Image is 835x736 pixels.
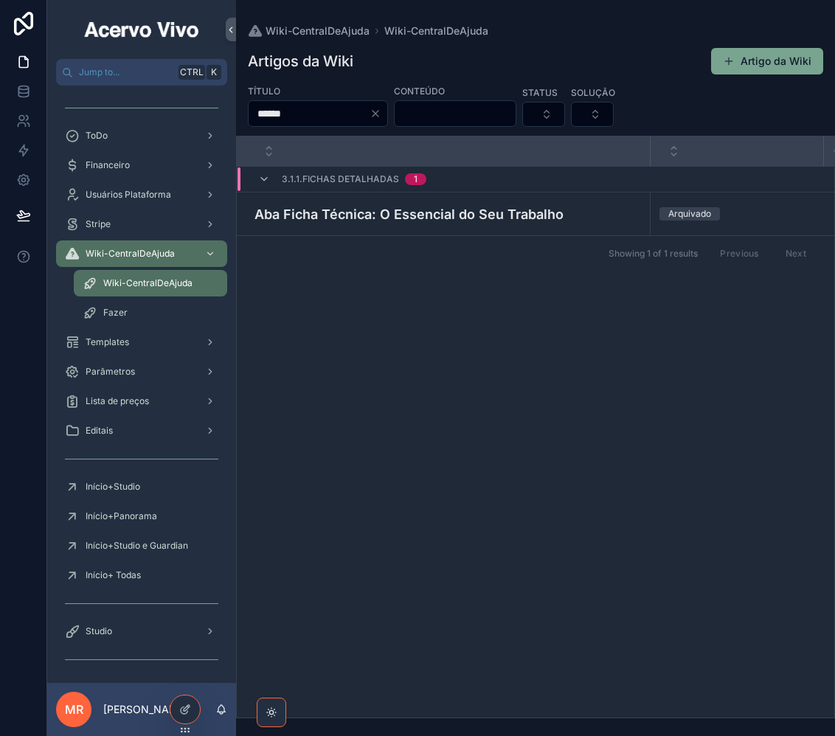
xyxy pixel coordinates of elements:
[86,481,140,493] span: Início+Studio
[248,84,280,97] label: Título
[609,248,698,260] span: Showing 1 of 1 results
[86,159,130,171] span: Financeiro
[522,86,558,99] label: Status
[522,102,565,127] button: Select Button
[208,66,220,78] span: K
[179,65,205,80] span: Ctrl
[384,24,488,38] a: Wiki-CentralDeAjuda
[86,625,112,637] span: Studio
[103,307,128,319] span: Fazer
[74,299,227,326] a: Fazer
[266,24,370,38] span: Wiki-CentralDeAjuda
[56,503,227,530] a: Início+Panorama
[56,59,227,86] button: Jump to...CtrlK
[394,84,445,97] label: Conteúdo
[571,102,614,127] button: Select Button
[86,366,135,378] span: Parâmetros
[56,181,227,208] a: Usuários Plataforma
[86,425,113,437] span: Editais
[56,562,227,589] a: Início+ Todas
[254,204,641,224] a: Aba Ficha Técnica: O Essencial do Seu Trabalho
[86,248,175,260] span: Wiki-CentralDeAjuda
[103,277,193,289] span: Wiki-CentralDeAjuda
[56,122,227,149] a: ToDo
[86,395,149,407] span: Lista de preços
[248,51,353,72] h1: Artigos da Wiki
[65,701,83,718] span: MR
[56,211,227,237] a: Stripe
[282,173,399,185] span: 3.1.1.Fichas detalhadas
[711,48,823,74] button: Artigo da Wiki
[86,569,141,581] span: Início+ Todas
[659,207,815,221] a: Arquivado
[248,24,370,38] a: Wiki-CentralDeAjuda
[82,18,201,41] img: App logo
[56,532,227,559] a: Início+Studio e Guardian
[86,218,111,230] span: Stripe
[56,473,227,500] a: Início+Studio
[74,270,227,296] a: Wiki-CentralDeAjuda
[56,417,227,444] a: Editais
[86,189,171,201] span: Usuários Plataforma
[103,702,188,717] p: [PERSON_NAME]
[56,152,227,178] a: Financeiro
[56,388,227,414] a: Lista de preços
[56,618,227,645] a: Studio
[668,207,711,221] div: Arquivado
[370,108,387,119] button: Clear
[571,86,615,99] label: Solução
[86,540,188,552] span: Início+Studio e Guardian
[414,173,417,185] div: 1
[56,358,227,385] a: Parâmetros
[47,86,236,683] div: scrollable content
[56,329,227,355] a: Templates
[79,66,173,78] span: Jump to...
[86,336,129,348] span: Templates
[56,240,227,267] a: Wiki-CentralDeAjuda
[86,130,108,142] span: ToDo
[86,510,157,522] span: Início+Panorama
